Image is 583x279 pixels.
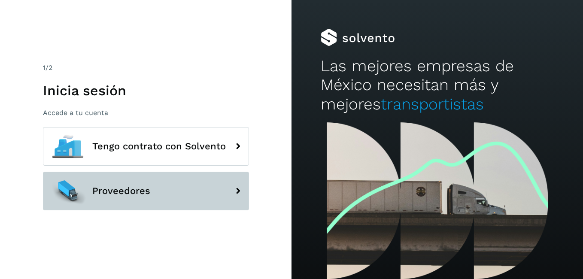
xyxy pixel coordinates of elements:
[92,141,226,152] span: Tengo contrato con Solvento
[43,64,46,72] span: 1
[43,63,249,73] div: /2
[43,127,249,166] button: Tengo contrato con Solvento
[321,57,554,114] h2: Las mejores empresas de México necesitan más y mejores
[43,82,249,99] h1: Inicia sesión
[43,109,249,117] p: Accede a tu cuenta
[381,95,484,113] span: transportistas
[92,186,150,196] span: Proveedores
[43,172,249,210] button: Proveedores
